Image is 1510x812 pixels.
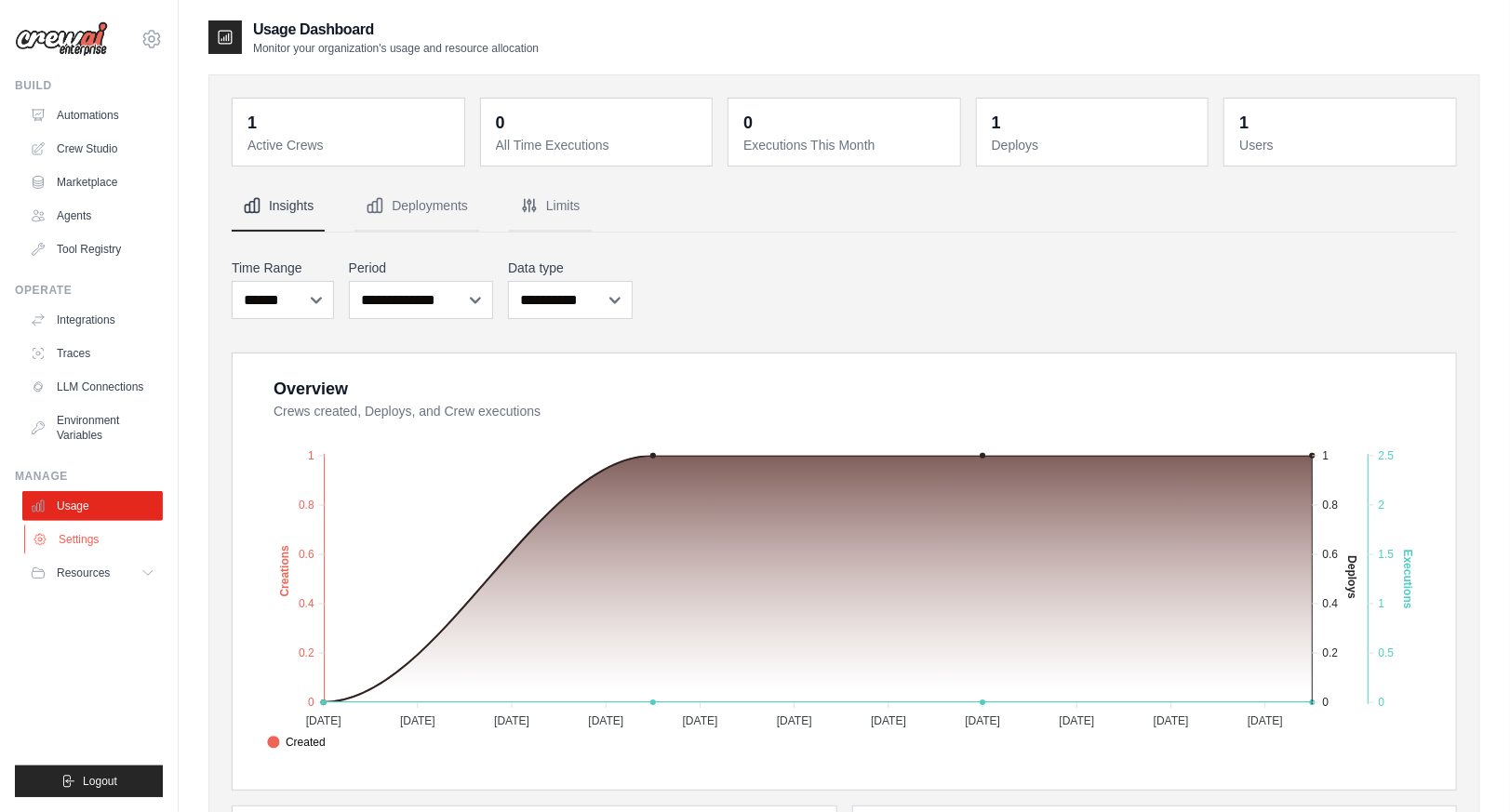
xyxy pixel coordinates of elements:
[299,597,314,610] tspan: 0.4
[57,566,110,580] span: Resources
[22,305,163,335] a: Integrations
[274,402,1434,420] dt: Crews created, Deploys, and Crew executions
[15,765,163,797] button: Logout
[871,714,906,727] tspan: [DATE]
[509,181,592,232] button: Limits
[299,646,314,659] tspan: 0.2
[1239,136,1445,154] dt: Users
[299,548,314,561] tspan: 0.6
[15,21,108,57] img: Logo
[299,499,314,512] tspan: 0.8
[1323,696,1330,709] tspan: 0
[232,181,1457,232] nav: Tabs
[1379,646,1395,659] tspan: 0.5
[15,78,163,93] div: Build
[22,134,163,164] a: Crew Studio
[274,376,348,402] div: Overview
[22,372,163,402] a: LLM Connections
[1323,597,1339,610] tspan: 0.4
[253,19,539,41] h2: Usage Dashboard
[278,545,291,597] text: Creations
[508,259,633,277] label: Data type
[247,110,257,136] div: 1
[1379,499,1385,512] tspan: 2
[1345,555,1358,599] text: Deploys
[1379,597,1385,610] tspan: 1
[354,181,479,232] button: Deployments
[777,714,812,727] tspan: [DATE]
[743,110,753,136] div: 0
[1323,646,1339,659] tspan: 0.2
[965,714,1000,727] tspan: [DATE]
[15,469,163,484] div: Manage
[1379,696,1385,709] tspan: 0
[743,136,949,154] dt: Executions This Month
[308,449,314,462] tspan: 1
[588,714,623,727] tspan: [DATE]
[247,136,453,154] dt: Active Crews
[349,259,493,277] label: Period
[308,696,314,709] tspan: 0
[1154,714,1189,727] tspan: [DATE]
[22,491,163,521] a: Usage
[253,41,539,56] p: Monitor your organization's usage and resource allocation
[232,259,334,277] label: Time Range
[1060,714,1095,727] tspan: [DATE]
[232,181,325,232] button: Insights
[496,110,505,136] div: 0
[992,136,1197,154] dt: Deploys
[83,774,117,789] span: Logout
[22,406,163,450] a: Environment Variables
[1323,449,1330,462] tspan: 1
[15,283,163,298] div: Operate
[1401,550,1414,609] text: Executions
[22,558,163,588] button: Resources
[1239,110,1249,136] div: 1
[1323,548,1339,561] tspan: 0.6
[683,714,718,727] tspan: [DATE]
[267,734,326,751] span: Created
[22,201,163,231] a: Agents
[992,110,1001,136] div: 1
[1379,449,1395,462] tspan: 2.5
[22,339,163,368] a: Traces
[496,136,702,154] dt: All Time Executions
[1248,714,1283,727] tspan: [DATE]
[22,167,163,197] a: Marketplace
[400,714,435,727] tspan: [DATE]
[24,525,165,554] a: Settings
[1323,499,1339,512] tspan: 0.8
[22,234,163,264] a: Tool Registry
[494,714,529,727] tspan: [DATE]
[22,100,163,130] a: Automations
[1379,548,1395,561] tspan: 1.5
[306,714,341,727] tspan: [DATE]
